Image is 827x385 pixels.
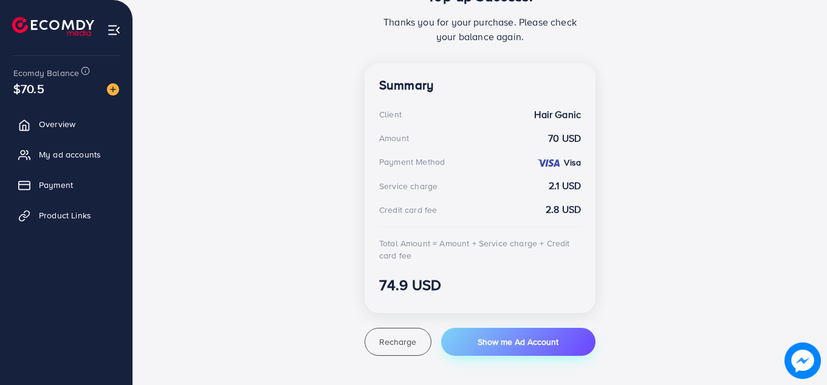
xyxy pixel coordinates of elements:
strong: 2.8 USD [546,203,581,217]
div: Payment Method [379,156,445,168]
img: menu [107,23,121,37]
button: Show me Ad Account [441,328,595,356]
a: Payment [9,173,123,197]
a: Product Links [9,203,123,227]
span: Payment [39,179,73,191]
div: Total Amount = Amount + Service charge + Credit card fee [379,237,581,262]
span: My ad accounts [39,148,101,161]
a: My ad accounts [9,142,123,167]
div: Credit card fee [379,204,437,216]
strong: 2.1 USD [549,179,581,193]
div: Client [379,108,402,120]
img: image [107,83,119,95]
a: Overview [9,112,123,136]
span: Overview [39,118,75,130]
img: image [784,342,821,379]
strong: Hair Ganic [534,108,581,122]
strong: Visa [564,156,581,168]
img: logo [12,17,94,36]
strong: 70 USD [548,131,581,145]
h4: Summary [379,78,581,93]
img: credit [537,158,561,168]
span: $70.5 [13,80,44,97]
span: Recharge [379,336,416,348]
span: Show me Ad Account [478,336,558,348]
button: Recharge [365,328,431,356]
h3: 74.9 USD [379,276,581,294]
div: Service charge [379,180,438,192]
div: Amount [379,132,409,144]
p: Thanks you for your purchase. Please check your balance again. [379,15,581,44]
span: Product Links [39,209,91,221]
span: Ecomdy Balance [13,67,79,79]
